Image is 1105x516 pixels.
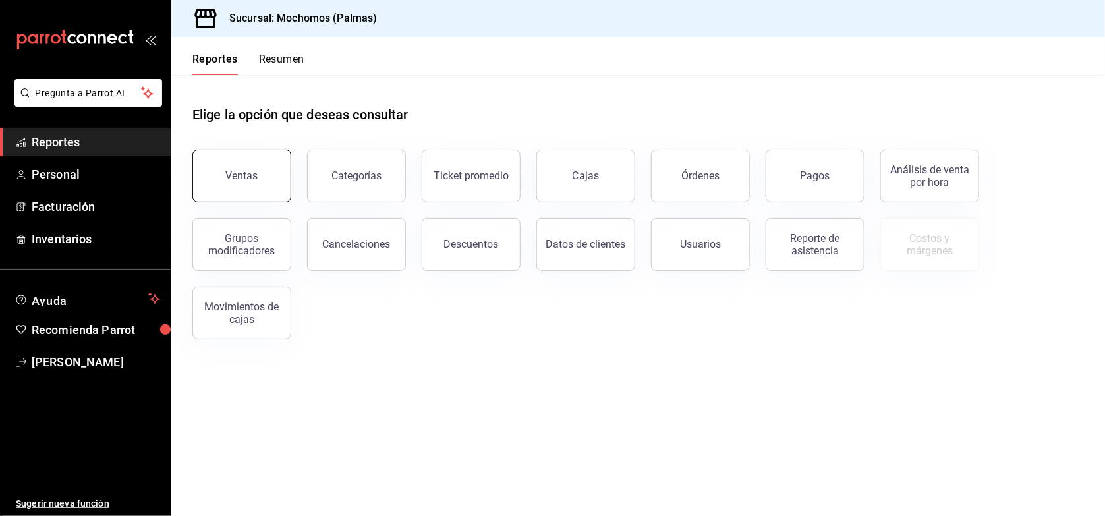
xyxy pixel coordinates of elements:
div: Cancelaciones [323,238,391,250]
button: open_drawer_menu [145,34,156,45]
button: Ticket promedio [422,150,521,202]
span: Reportes [32,133,160,151]
a: Pregunta a Parrot AI [9,96,162,109]
button: Órdenes [651,150,750,202]
button: Ventas [192,150,291,202]
div: Descuentos [444,238,499,250]
span: Inventarios [32,230,160,248]
span: Recomienda Parrot [32,321,160,339]
span: Sugerir nueva función [16,497,160,511]
div: Ventas [226,169,258,182]
div: Datos de clientes [546,238,626,250]
span: Ayuda [32,291,143,306]
button: Grupos modificadores [192,218,291,271]
button: Reportes [192,53,238,75]
span: [PERSON_NAME] [32,353,160,371]
button: Resumen [259,53,304,75]
div: Análisis de venta por hora [889,163,971,188]
h3: Sucursal: Mochomos (Palmas) [219,11,378,26]
button: Análisis de venta por hora [880,150,979,202]
span: Personal [32,165,160,183]
button: Datos de clientes [536,218,635,271]
div: Usuarios [680,238,721,250]
div: Grupos modificadores [201,232,283,257]
button: Usuarios [651,218,750,271]
a: Cajas [536,150,635,202]
div: Cajas [573,168,600,184]
span: Pregunta a Parrot AI [36,86,142,100]
button: Movimientos de cajas [192,287,291,339]
h1: Elige la opción que deseas consultar [192,105,409,125]
span: Facturación [32,198,160,215]
button: Reporte de asistencia [766,218,864,271]
div: Reporte de asistencia [774,232,856,257]
div: Órdenes [681,169,720,182]
button: Contrata inventarios para ver este reporte [880,218,979,271]
button: Pagos [766,150,864,202]
div: navigation tabs [192,53,304,75]
button: Categorías [307,150,406,202]
div: Costos y márgenes [889,232,971,257]
div: Movimientos de cajas [201,301,283,326]
div: Ticket promedio [434,169,509,182]
button: Cancelaciones [307,218,406,271]
button: Descuentos [422,218,521,271]
div: Categorías [331,169,382,182]
div: Pagos [801,169,830,182]
button: Pregunta a Parrot AI [14,79,162,107]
